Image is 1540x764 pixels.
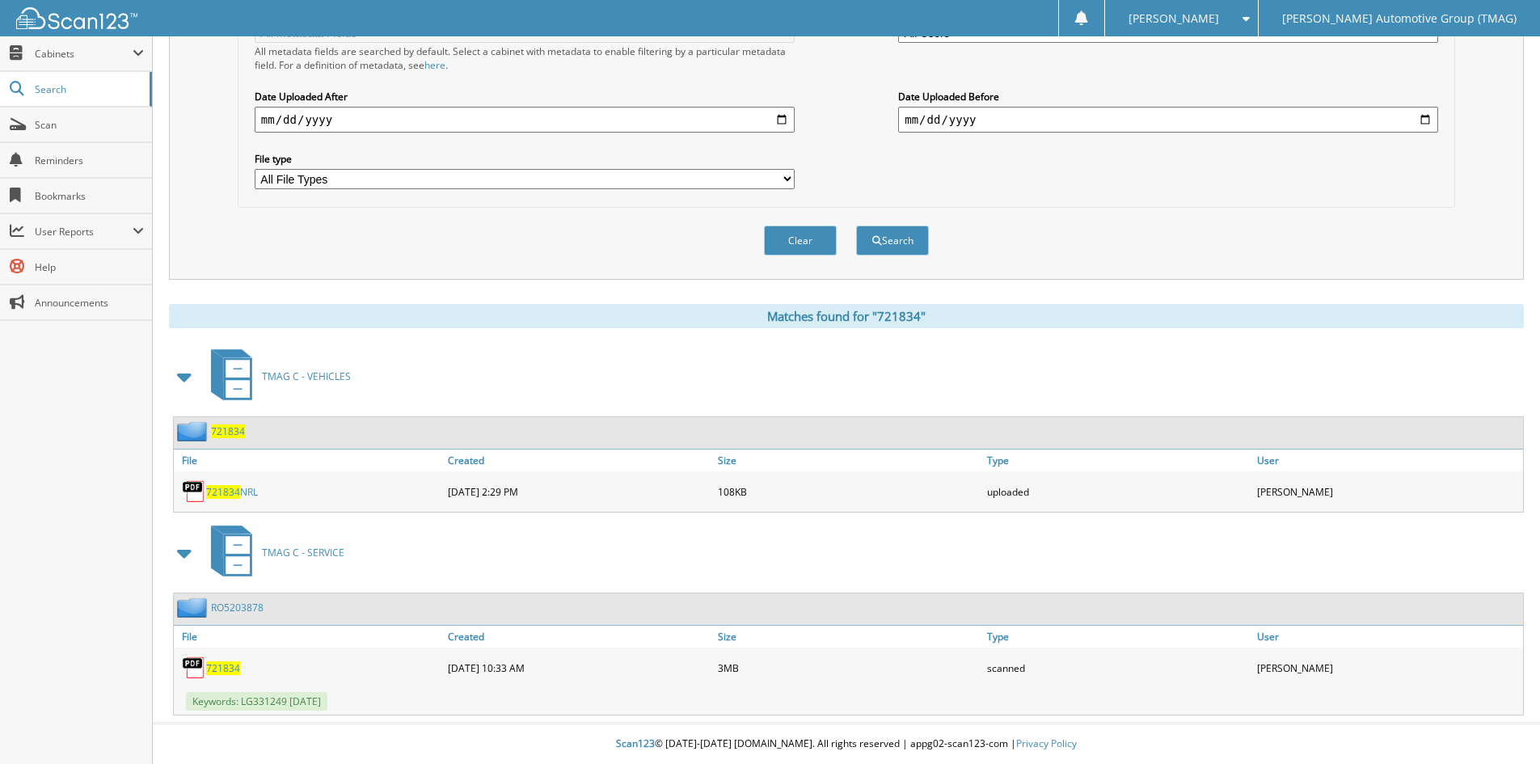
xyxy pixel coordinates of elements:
div: © [DATE]-[DATE] [DOMAIN_NAME]. All rights reserved | appg02-scan123-com | [153,724,1540,764]
a: File [174,450,444,471]
span: Scan123 [616,737,655,750]
div: uploaded [983,475,1253,508]
a: Type [983,450,1253,471]
span: Reminders [35,154,144,167]
a: Created [444,626,714,648]
span: Bookmarks [35,189,144,203]
button: Search [856,226,929,255]
div: [PERSON_NAME] [1253,475,1523,508]
a: Type [983,626,1253,648]
a: Size [714,626,984,648]
span: Scan [35,118,144,132]
span: TMAG C - SERVICE [262,546,344,559]
span: Announcements [35,296,144,310]
input: end [898,107,1438,133]
div: scanned [983,652,1253,684]
a: Created [444,450,714,471]
a: here [424,58,445,72]
span: Search [35,82,141,96]
div: [PERSON_NAME] [1253,652,1523,684]
div: Matches found for "721834" [169,304,1524,328]
span: Cabinets [35,47,133,61]
label: Date Uploaded After [255,90,795,103]
img: PDF.png [182,479,206,504]
label: File type [255,152,795,166]
a: 721834NRL [206,485,258,499]
a: 721834 [211,424,245,438]
div: 3MB [714,652,984,684]
span: User Reports [35,225,133,238]
div: [DATE] 10:33 AM [444,652,714,684]
img: folder2.png [177,421,211,441]
span: 721834 [206,485,240,499]
a: 721834 [206,661,240,675]
img: scan123-logo-white.svg [16,7,137,29]
a: File [174,626,444,648]
a: User [1253,450,1523,471]
img: folder2.png [177,597,211,618]
span: Keywords: LG331249 [DATE] [186,692,327,711]
input: start [255,107,795,133]
a: RO5203878 [211,601,264,614]
div: All metadata fields are searched by default. Select a cabinet with metadata to enable filtering b... [255,44,795,72]
button: Clear [764,226,837,255]
a: Privacy Policy [1016,737,1077,750]
a: TMAG C - VEHICLES [201,344,351,408]
div: 108KB [714,475,984,508]
a: Size [714,450,984,471]
label: Date Uploaded Before [898,90,1438,103]
img: PDF.png [182,656,206,680]
span: Help [35,260,144,274]
a: User [1253,626,1523,648]
div: [DATE] 2:29 PM [444,475,714,508]
a: TMAG C - SERVICE [201,521,344,585]
iframe: Chat Widget [1459,686,1540,764]
span: [PERSON_NAME] Automotive Group (TMAG) [1282,14,1517,23]
span: TMAG C - VEHICLES [262,369,351,383]
span: [PERSON_NAME] [1129,14,1219,23]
